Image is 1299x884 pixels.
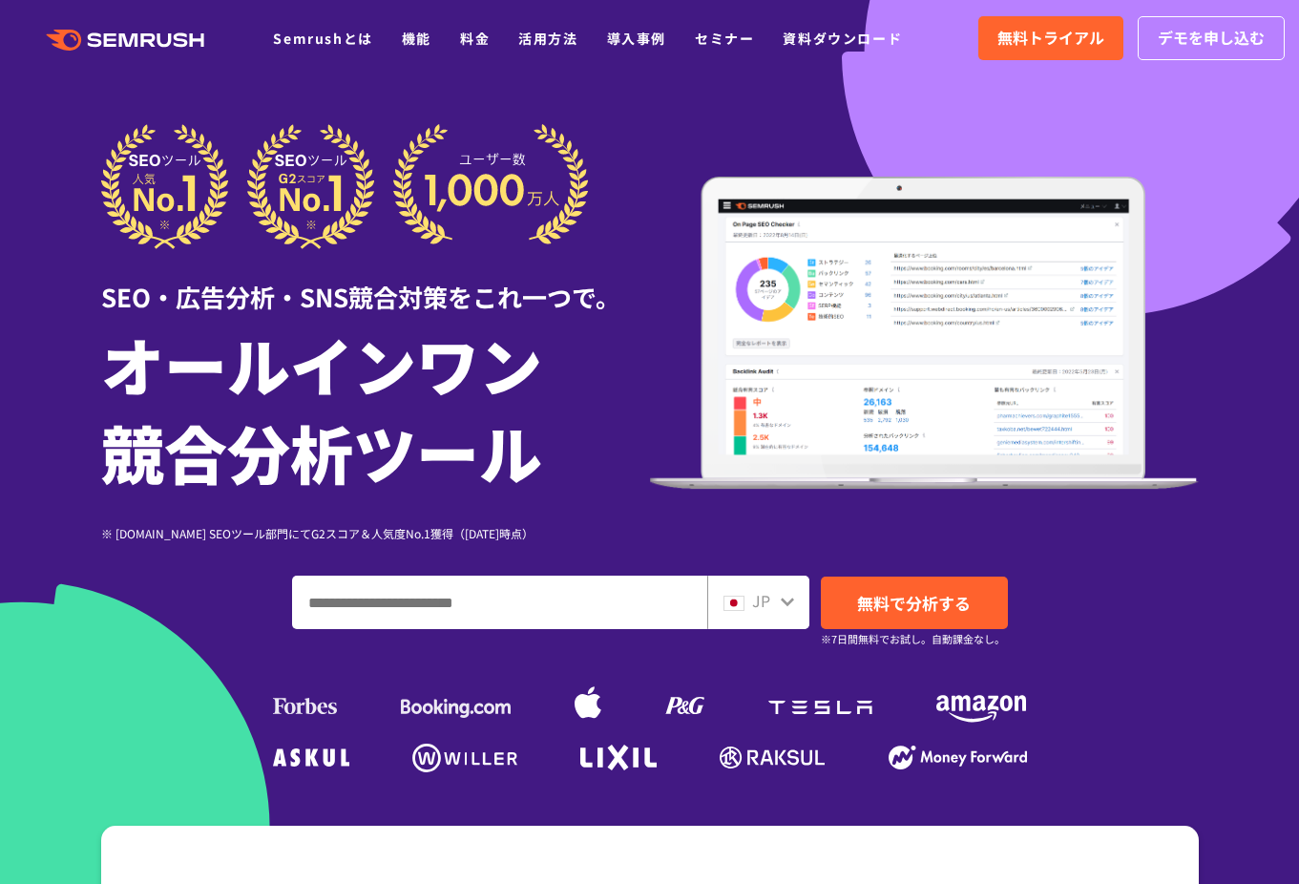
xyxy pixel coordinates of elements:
a: 無料トライアル [978,16,1123,60]
a: セミナー [695,29,754,48]
div: ※ [DOMAIN_NAME] SEOツール部門にてG2スコア＆人気度No.1獲得（[DATE]時点） [101,524,650,542]
a: 導入事例 [607,29,666,48]
a: Semrushとは [273,29,372,48]
a: デモを申し込む [1138,16,1285,60]
a: 無料で分析する [821,577,1008,629]
h1: オールインワン 競合分析ツール [101,320,650,495]
span: 無料トライアル [997,26,1104,51]
div: SEO・広告分析・SNS競合対策をこれ一つで。 [101,249,650,315]
a: 機能 [402,29,431,48]
small: ※7日間無料でお試し。自動課金なし。 [821,630,1005,648]
a: 資料ダウンロード [783,29,902,48]
input: ドメイン、キーワードまたはURLを入力してください [293,577,706,628]
span: デモを申し込む [1158,26,1265,51]
a: 活用方法 [518,29,577,48]
a: 料金 [460,29,490,48]
span: JP [752,589,770,612]
span: 無料で分析する [857,591,971,615]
